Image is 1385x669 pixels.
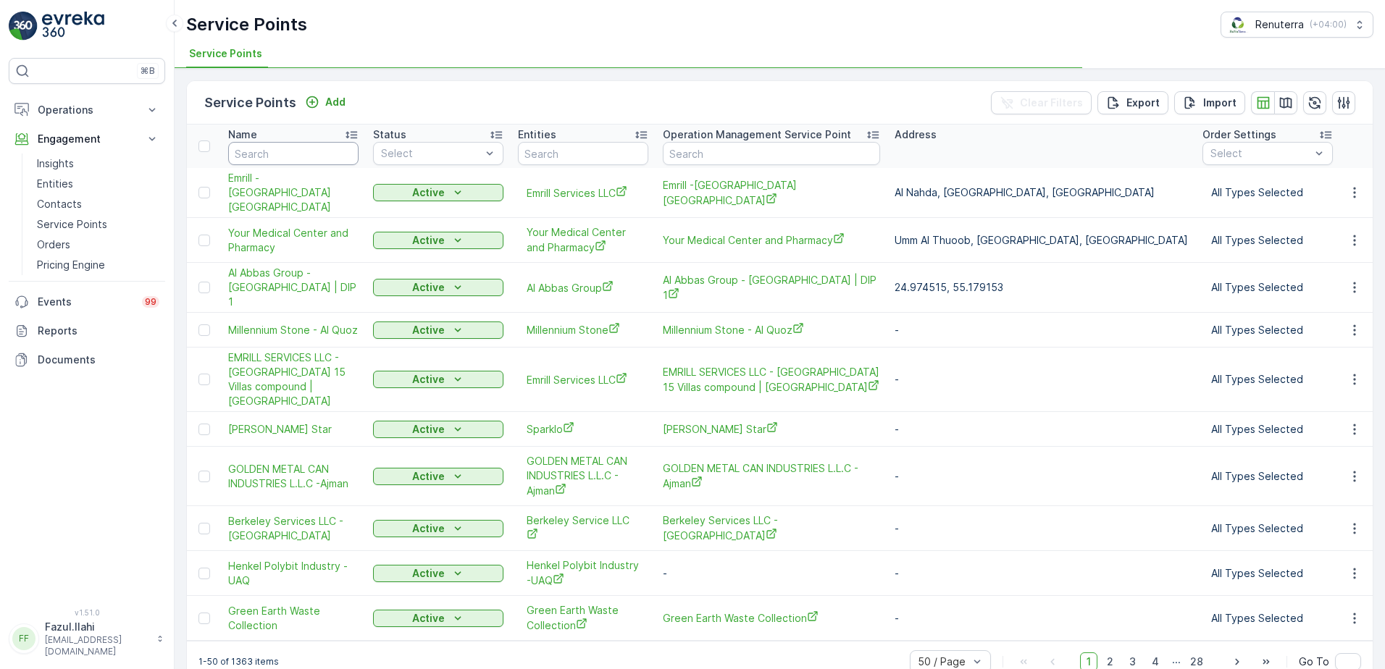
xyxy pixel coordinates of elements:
span: [PERSON_NAME] Star [663,421,880,437]
p: Orders [37,237,70,252]
a: GOLDEN METAL CAN INDUSTRIES L.L.C -Ajman [228,462,359,491]
button: Active [373,371,503,388]
button: Active [373,421,503,438]
span: v 1.51.0 [9,608,165,617]
a: Orders [31,235,165,255]
td: - [887,506,1195,551]
p: 99 [145,296,156,308]
span: Emrill -[GEOGRAPHIC_DATA] [GEOGRAPHIC_DATA] [228,171,359,214]
button: Active [373,184,503,201]
p: Active [412,372,445,387]
a: Green Earth Waste Collection [228,604,359,633]
span: Millennium Stone - Al Quoz [663,322,880,337]
td: - [887,412,1195,447]
td: - [887,348,1195,412]
p: ( +04:00 ) [1310,19,1347,30]
a: Henkel Polybit Industry -UAQ [527,558,640,588]
td: - [887,551,1195,596]
span: [PERSON_NAME] Star [228,422,359,437]
p: All Types Selected [1211,323,1324,337]
button: FFFazul.Ilahi[EMAIL_ADDRESS][DOMAIN_NAME] [9,620,165,657]
p: Operations [38,103,136,117]
button: Active [373,520,503,537]
a: LULU - Azizi Star [663,421,880,437]
input: Search [518,142,648,165]
p: Active [412,323,445,337]
p: All Types Selected [1211,469,1324,484]
div: Toggle Row Selected [198,235,210,246]
a: Service Points [31,214,165,235]
span: Your Medical Center and Pharmacy [663,232,880,248]
span: Berkeley Services LLC - [GEOGRAPHIC_DATA] [663,513,880,543]
a: Events99 [9,287,165,316]
p: Select [381,146,481,161]
p: Order Settings [1202,127,1276,142]
button: Import [1174,91,1245,114]
p: Clear Filters [1020,96,1083,110]
button: Active [373,279,503,296]
a: EMRILL SERVICES LLC - Al Neem 15 Villas compound | Al Barsha [663,365,880,395]
button: Active [373,232,503,249]
p: Reports [38,324,159,338]
a: Insights [31,153,165,174]
a: Al Abbas Group [527,280,640,295]
span: Berkeley Services LLC - [GEOGRAPHIC_DATA] [228,514,359,543]
button: Engagement [9,125,165,153]
p: All Types Selected [1211,372,1324,387]
span: GOLDEN METAL CAN INDUSTRIES L.L.C -Ajman [663,461,880,491]
a: Berkeley Services LLC - Meydan South [663,513,880,543]
button: Add [299,93,351,111]
p: Active [412,233,445,248]
p: All Types Selected [1211,185,1324,200]
a: Berkeley Services LLC - Meydan South [228,514,359,543]
a: Green Earth Waste Collection [663,610,880,626]
p: Active [412,422,445,437]
a: Al Abbas Group - Grand Store Warehouse | DIP 1 [663,273,880,303]
div: FF [12,627,35,650]
a: Entities [31,174,165,194]
div: Toggle Row Selected [198,374,210,385]
td: - [887,596,1195,641]
span: Al Abbas Group - [GEOGRAPHIC_DATA] | DIP 1 [228,266,359,309]
p: Active [412,521,445,536]
input: Search [228,142,359,165]
div: Toggle Row Selected [198,282,210,293]
a: Pricing Engine [31,255,165,275]
p: Active [412,280,445,295]
p: Service Points [186,13,307,36]
p: Fazul.Ilahi [45,620,149,634]
div: Toggle Row Selected [198,424,210,435]
p: All Types Selected [1211,233,1324,248]
a: Henkel Polybit Industry -UAQ [228,559,359,588]
p: Active [412,566,445,581]
a: Berkeley Service LLC [527,513,640,543]
p: Status [373,127,406,142]
a: Al Abbas Group - Grand Store Warehouse | DIP 1 [228,266,359,309]
img: logo [9,12,38,41]
div: Toggle Row Selected [198,613,210,624]
p: All Types Selected [1211,422,1324,437]
span: GOLDEN METAL CAN INDUSTRIES L.L.C -Ajman [527,454,640,498]
button: Active [373,565,503,582]
a: Your Medical Center and Pharmacy [527,225,640,255]
img: logo_light-DOdMpM7g.png [42,12,104,41]
p: Active [412,185,445,200]
a: LULU - Azizi Star [228,422,359,437]
button: Export [1097,91,1168,114]
span: Green Earth Waste Collection [527,603,640,633]
button: Clear Filters [991,91,1092,114]
a: Emrill Services LLC [527,185,640,201]
div: Toggle Row Selected [198,324,210,336]
a: Emrill Services LLC [527,372,640,387]
p: Events [38,295,133,309]
p: ⌘B [141,65,155,77]
p: [EMAIL_ADDRESS][DOMAIN_NAME] [45,634,149,657]
div: Toggle Row Selected [198,523,210,534]
p: Service Points [37,217,107,232]
button: Renuterra(+04:00) [1221,12,1373,38]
